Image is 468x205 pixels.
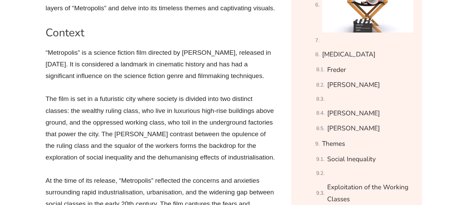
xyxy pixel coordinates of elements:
a: [MEDICAL_DATA] [322,49,375,61]
p: “Metropolis” is a science fiction film directed by [PERSON_NAME], released in [DATE]. It is consi... [46,47,275,82]
a: Themes [322,138,345,150]
a: [PERSON_NAME] [327,107,380,119]
iframe: Chat Widget [434,172,468,205]
a: Social Inequality [327,153,376,165]
a: [PERSON_NAME] [327,79,380,91]
p: The film is set in a futuristic city where society is divided into two distinct classes: the weal... [46,93,275,163]
a: Freder [327,64,346,76]
a: [PERSON_NAME] [327,123,380,134]
h2: Context [46,26,275,40]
